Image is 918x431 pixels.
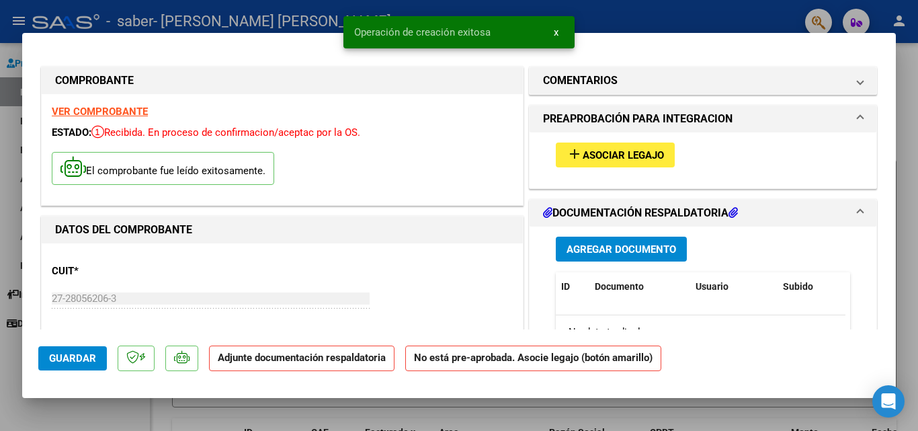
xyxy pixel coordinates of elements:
p: CUIT [52,264,190,279]
span: Asociar Legajo [583,149,664,161]
span: Subido [783,281,813,292]
span: Usuario [696,281,728,292]
strong: DATOS DEL COMPROBANTE [55,223,192,236]
button: Guardar [38,346,107,370]
div: No data to display [556,315,845,349]
div: Open Intercom Messenger [872,385,905,418]
span: ID [561,281,570,292]
h1: DOCUMENTACIÓN RESPALDATORIA [543,205,738,221]
p: El comprobante fue leído exitosamente. [52,152,274,185]
mat-expansion-panel-header: PREAPROBACIÓN PARA INTEGRACION [530,106,876,132]
datatable-header-cell: Acción [845,272,912,301]
datatable-header-cell: ID [556,272,589,301]
span: ESTADO: [52,126,91,139]
button: Asociar Legajo [556,143,675,167]
span: x [554,26,558,38]
mat-icon: add [567,146,583,162]
h1: COMENTARIOS [543,73,618,89]
mat-expansion-panel-header: DOCUMENTACIÓN RESPALDATORIA [530,200,876,227]
mat-expansion-panel-header: COMENTARIOS [530,67,876,94]
span: Operación de creación exitosa [354,26,491,39]
strong: Adjunte documentación respaldatoria [218,352,386,364]
span: Documento [595,281,644,292]
datatable-header-cell: Documento [589,272,690,301]
a: VER COMPROBANTE [52,106,148,118]
datatable-header-cell: Usuario [690,272,778,301]
datatable-header-cell: Subido [778,272,845,301]
span: Recibida. En proceso de confirmacion/aceptac por la OS. [91,126,360,139]
button: x [543,20,569,44]
strong: No está pre-aprobada. Asocie legajo (botón amarillo) [405,346,661,372]
div: PREAPROBACIÓN PARA INTEGRACION [530,132,876,188]
button: Agregar Documento [556,237,687,262]
h1: PREAPROBACIÓN PARA INTEGRACION [543,111,733,127]
span: Guardar [49,352,96,364]
strong: COMPROBANTE [55,74,134,87]
span: Agregar Documento [567,243,676,256]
